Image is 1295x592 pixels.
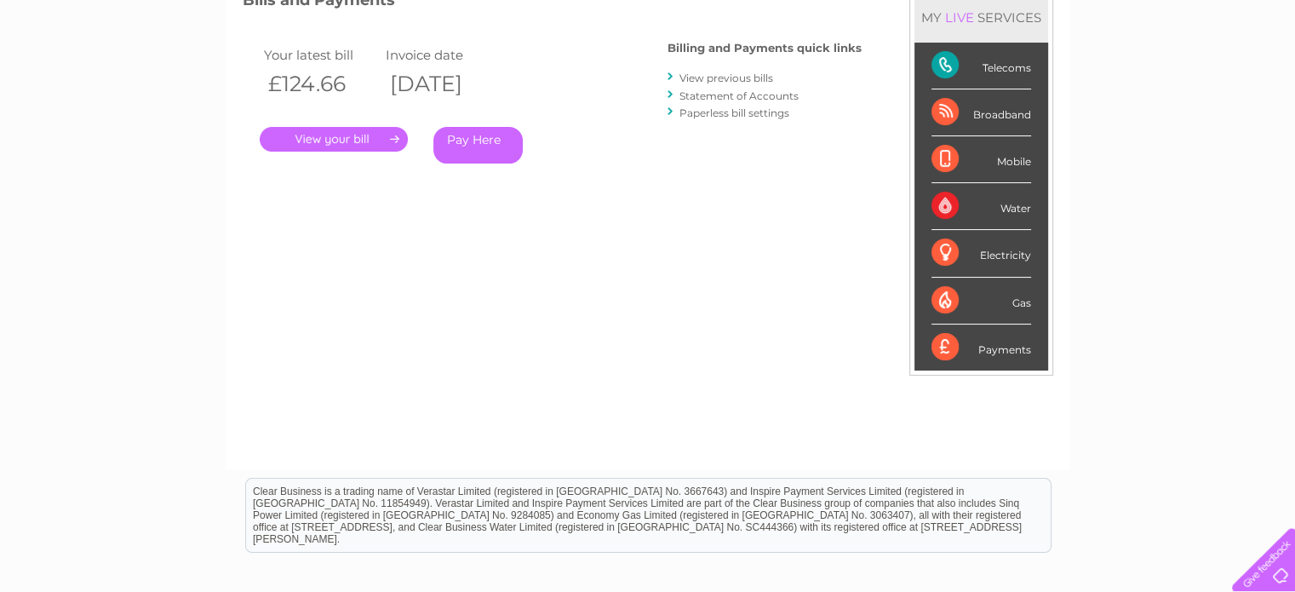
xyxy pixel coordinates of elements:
img: logo.png [45,44,132,96]
a: Energy [1038,72,1075,85]
div: Gas [931,278,1031,325]
div: Clear Business is a trading name of Verastar Limited (registered in [GEOGRAPHIC_DATA] No. 3667643... [246,9,1051,83]
a: Contact [1182,72,1223,85]
td: Invoice date [381,43,504,66]
div: Broadband [931,89,1031,136]
a: Statement of Accounts [679,89,799,102]
a: View previous bills [679,72,773,84]
div: Mobile [931,136,1031,183]
td: Your latest bill [260,43,382,66]
a: 0333 014 3131 [974,9,1092,30]
a: Blog [1147,72,1172,85]
a: . [260,127,408,152]
div: Electricity [931,230,1031,277]
a: Pay Here [433,127,523,164]
a: Water [995,72,1028,85]
a: Telecoms [1086,72,1137,85]
div: Payments [931,325,1031,371]
a: Log out [1239,72,1279,85]
div: Telecoms [931,43,1031,89]
div: LIVE [942,9,977,26]
th: [DATE] [381,66,504,101]
h4: Billing and Payments quick links [668,42,862,55]
div: Water [931,183,1031,230]
th: £124.66 [260,66,382,101]
a: Paperless bill settings [679,106,789,119]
